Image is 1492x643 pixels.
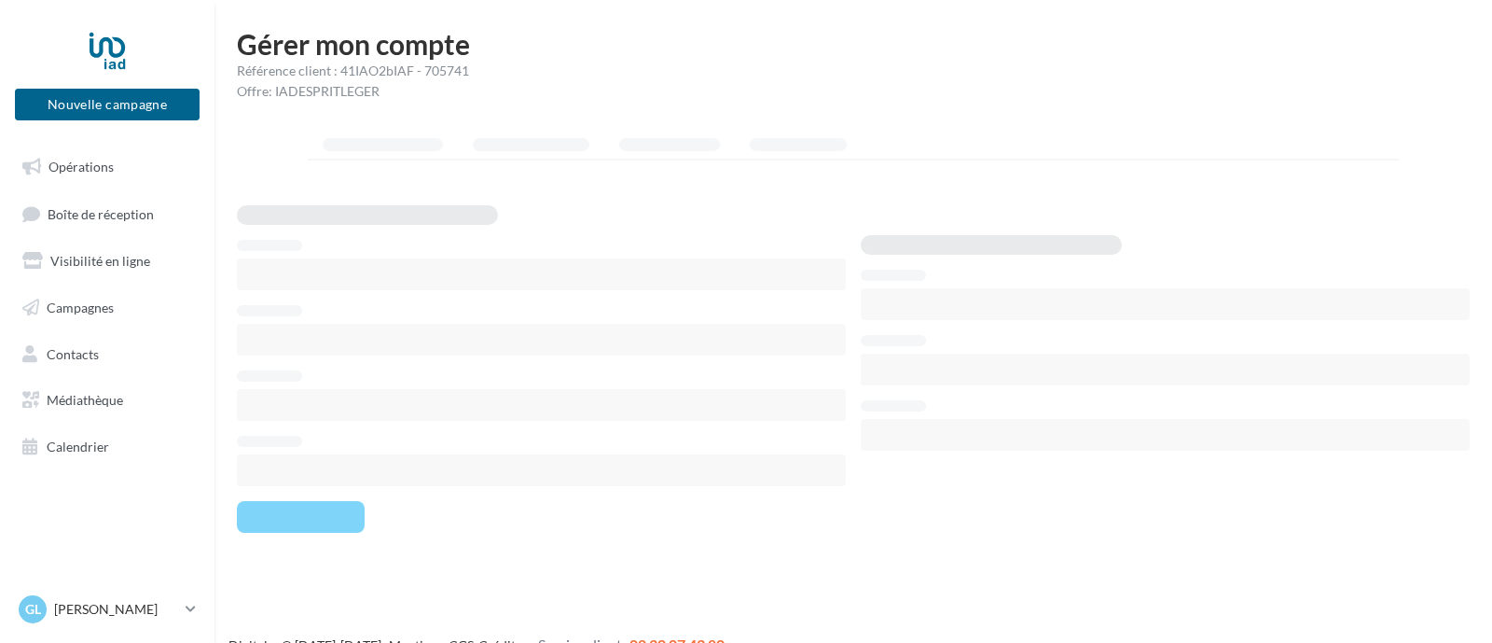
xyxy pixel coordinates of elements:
[48,159,114,175] span: Opérations
[15,89,200,120] button: Nouvelle campagne
[25,600,41,619] span: Gl
[237,62,1470,80] div: Référence client : 41IAO2bIAF - 705741
[54,600,178,619] p: [PERSON_NAME]
[47,392,123,408] span: Médiathèque
[11,335,203,374] a: Contacts
[47,345,99,361] span: Contacts
[11,381,203,420] a: Médiathèque
[47,439,109,454] span: Calendrier
[50,253,150,269] span: Visibilité en ligne
[237,82,1470,101] div: Offre: IADESPRITLEGER
[11,242,203,281] a: Visibilité en ligne
[11,147,203,187] a: Opérations
[237,30,1470,58] h1: Gérer mon compte
[48,205,154,221] span: Boîte de réception
[11,194,203,234] a: Boîte de réception
[47,300,114,315] span: Campagnes
[11,288,203,328] a: Campagnes
[15,592,200,627] a: Gl [PERSON_NAME]
[11,427,203,467] a: Calendrier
